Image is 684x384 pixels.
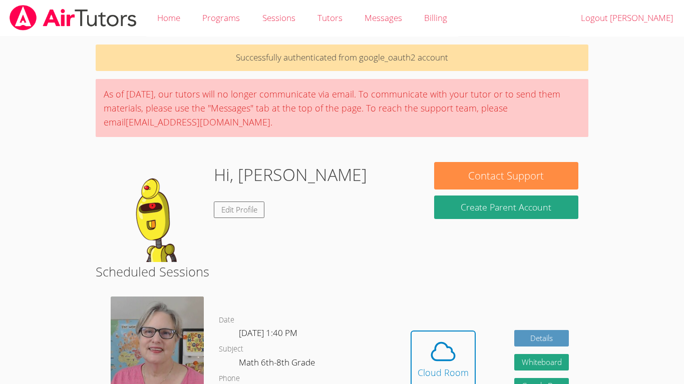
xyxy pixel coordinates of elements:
[96,44,588,71] p: Successfully authenticated from google_oauth2 account
[9,5,138,30] img: airtutors_banner-c4298cdbf04f3fff15de1276eac7730deb9818008684d7c2e4769d2f7ddbe033.png
[106,162,206,262] img: default.png
[214,162,367,187] h1: Hi, [PERSON_NAME]
[514,330,569,346] a: Details
[239,327,297,338] span: [DATE] 1:40 PM
[219,343,243,355] dt: Subject
[219,314,234,326] dt: Date
[214,201,265,218] a: Edit Profile
[96,79,588,137] div: As of [DATE], our tutors will no longer communicate via email. To communicate with your tutor or ...
[239,355,317,372] dd: Math 6th-8th Grade
[434,195,578,219] button: Create Parent Account
[418,365,469,379] div: Cloud Room
[514,354,569,370] button: Whiteboard
[365,12,402,23] span: Messages
[96,262,588,281] h2: Scheduled Sessions
[434,162,578,189] button: Contact Support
